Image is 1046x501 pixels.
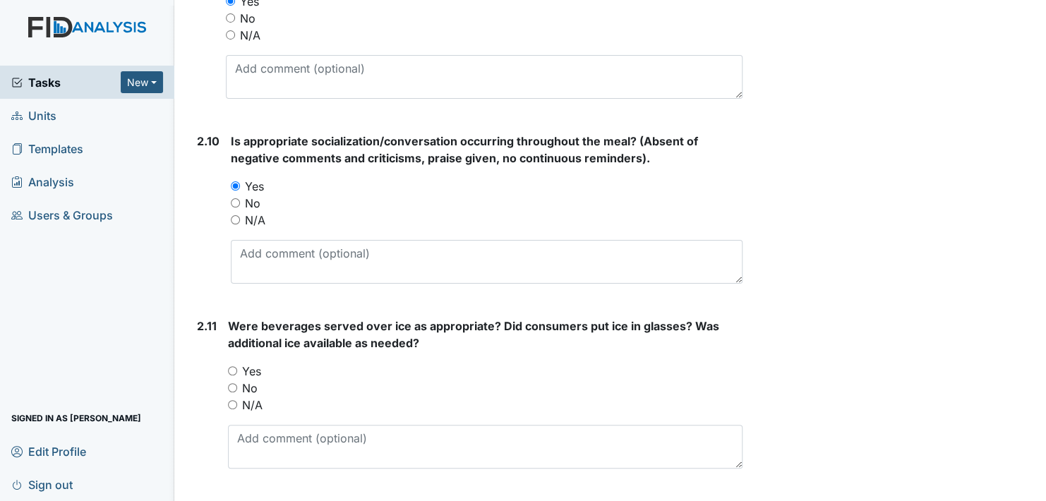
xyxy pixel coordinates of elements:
[240,27,260,44] label: N/A
[242,363,261,380] label: Yes
[11,171,74,193] span: Analysis
[228,366,237,375] input: Yes
[228,383,237,392] input: No
[226,30,235,40] input: N/A
[11,204,113,226] span: Users & Groups
[231,215,240,224] input: N/A
[231,181,240,191] input: Yes
[228,400,237,409] input: N/A
[240,10,256,27] label: No
[245,178,264,195] label: Yes
[226,13,235,23] input: No
[121,71,163,93] button: New
[11,104,56,126] span: Units
[11,407,141,429] span: Signed in as [PERSON_NAME]
[197,133,220,150] label: 2.10
[11,74,121,91] a: Tasks
[197,318,217,334] label: 2.11
[242,380,258,397] label: No
[245,212,265,229] label: N/A
[231,134,698,165] span: Is appropriate socialization/conversation occurring throughout the meal? (Absent of negative comm...
[245,195,260,212] label: No
[11,440,86,462] span: Edit Profile
[11,138,83,159] span: Templates
[242,397,263,414] label: N/A
[11,473,73,495] span: Sign out
[228,319,719,350] span: Were beverages served over ice as appropriate? Did consumers put ice in glasses? Was additional i...
[231,198,240,207] input: No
